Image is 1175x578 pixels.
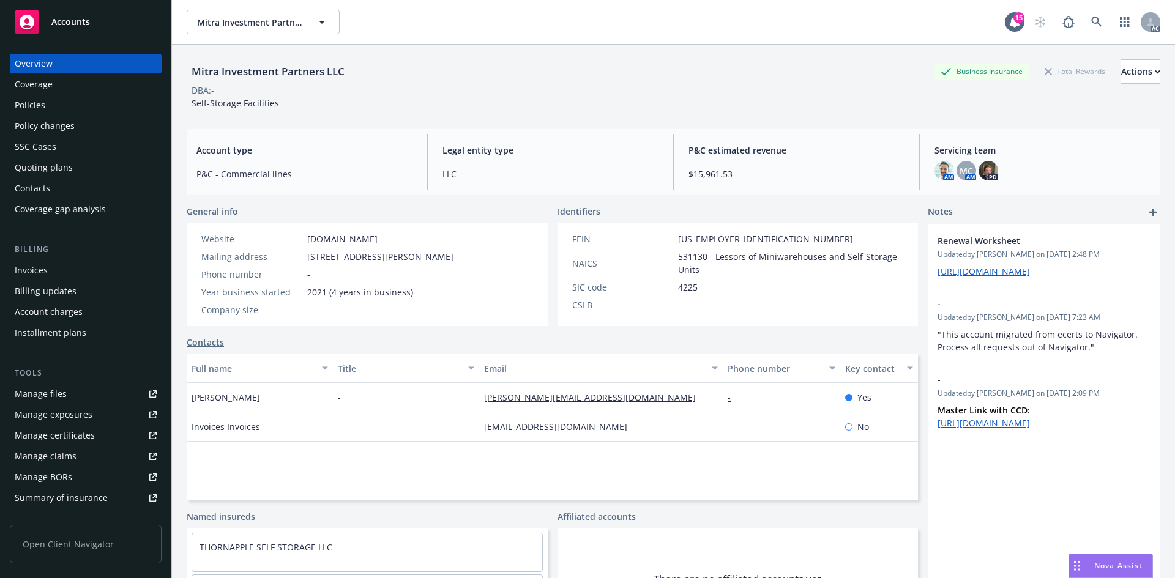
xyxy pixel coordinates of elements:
[938,328,1140,353] span: "This account migrated from ecerts to Navigator. Process all requests out of Navigator."
[938,249,1151,260] span: Updated by [PERSON_NAME] on [DATE] 2:48 PM
[688,144,905,157] span: P&C estimated revenue
[1094,560,1143,571] span: Nova Assist
[15,302,83,322] div: Account charges
[934,161,954,180] img: photo
[187,336,224,349] a: Contacts
[15,323,86,343] div: Installment plans
[15,179,50,198] div: Contacts
[938,297,1119,310] span: -
[979,161,998,180] img: photo
[307,286,413,298] span: 2021 (4 years in business)
[307,233,378,245] a: [DOMAIN_NAME]
[10,158,162,177] a: Quoting plans
[1113,10,1137,34] a: Switch app
[201,303,302,316] div: Company size
[51,17,90,27] span: Accounts
[728,421,740,432] a: -
[307,250,453,263] span: [STREET_ADDRESS][PERSON_NAME]
[15,281,76,301] div: Billing updates
[484,421,637,432] a: [EMAIL_ADDRESS][DOMAIN_NAME]
[572,232,673,245] div: FEIN
[15,116,75,136] div: Policy changes
[15,446,76,466] div: Manage claims
[1146,205,1160,220] a: add
[192,362,315,375] div: Full name
[1039,64,1111,79] div: Total Rewards
[196,144,412,157] span: Account type
[200,541,332,553] a: THORNAPPLE SELF STORAGE LLC
[938,404,1030,416] strong: Master Link with CCD:
[938,312,1151,323] span: Updated by [PERSON_NAME] on [DATE] 7:23 AM
[678,232,853,245] span: [US_EMPLOYER_IDENTIFICATION_NUMBER]
[192,420,260,433] span: Invoices Invoices
[1084,10,1109,34] a: Search
[15,261,48,280] div: Invoices
[10,367,162,379] div: Tools
[10,384,162,404] a: Manage files
[934,144,1151,157] span: Servicing team
[196,168,412,180] span: P&C - Commercial lines
[960,165,973,177] span: MC
[15,405,92,424] div: Manage exposures
[10,5,162,39] a: Accounts
[15,75,53,94] div: Coverage
[1121,60,1160,83] div: Actions
[840,354,918,383] button: Key contact
[201,286,302,298] div: Year business started
[928,205,953,220] span: Notes
[187,354,333,383] button: Full name
[338,362,461,375] div: Title
[688,168,905,180] span: $15,961.53
[15,54,53,73] div: Overview
[201,268,302,281] div: Phone number
[333,354,479,383] button: Title
[928,287,1160,363] div: -Updatedby [PERSON_NAME] on [DATE] 7:23 AM"This account migrated from ecerts to Navigator. Proces...
[928,224,1160,287] div: Renewal WorksheetUpdatedby [PERSON_NAME] on [DATE] 2:48 PM[URL][DOMAIN_NAME]
[10,323,162,343] a: Installment plans
[10,95,162,115] a: Policies
[479,354,723,383] button: Email
[10,243,162,256] div: Billing
[338,420,341,433] span: -
[938,373,1119,386] span: -
[1056,10,1081,34] a: Report a Bug
[10,281,162,301] a: Billing updates
[192,97,279,109] span: Self-Storage Facilities
[15,467,72,487] div: Manage BORs
[558,205,600,218] span: Identifiers
[15,137,56,157] div: SSC Cases
[1121,59,1160,84] button: Actions
[938,234,1119,247] span: Renewal Worksheet
[10,54,162,73] a: Overview
[1069,554,1153,578] button: Nova Assist
[10,488,162,508] a: Summary of insurance
[197,16,303,29] span: Mitra Investment Partners LLC
[928,363,1160,439] div: -Updatedby [PERSON_NAME] on [DATE] 2:09 PMMaster Link with CCD: [URL][DOMAIN_NAME]
[10,525,162,563] span: Open Client Navigator
[934,64,1029,79] div: Business Insurance
[442,168,658,180] span: LLC
[938,388,1151,399] span: Updated by [PERSON_NAME] on [DATE] 2:09 PM
[187,64,349,80] div: Mitra Investment Partners LLC
[338,391,341,404] span: -
[10,116,162,136] a: Policy changes
[678,298,681,311] span: -
[10,137,162,157] a: SSC Cases
[15,158,73,177] div: Quoting plans
[10,467,162,487] a: Manage BORs
[307,303,310,316] span: -
[558,510,636,523] a: Affiliated accounts
[938,265,1030,277] a: [URL][DOMAIN_NAME]
[10,405,162,424] a: Manage exposures
[572,257,673,270] div: NAICS
[442,144,658,157] span: Legal entity type
[15,488,108,508] div: Summary of insurance
[201,232,302,245] div: Website
[192,391,260,404] span: [PERSON_NAME]
[484,362,704,375] div: Email
[15,199,106,219] div: Coverage gap analysis
[15,426,95,445] div: Manage certificates
[938,417,1030,429] a: [URL][DOMAIN_NAME]
[1069,554,1084,577] div: Drag to move
[10,426,162,445] a: Manage certificates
